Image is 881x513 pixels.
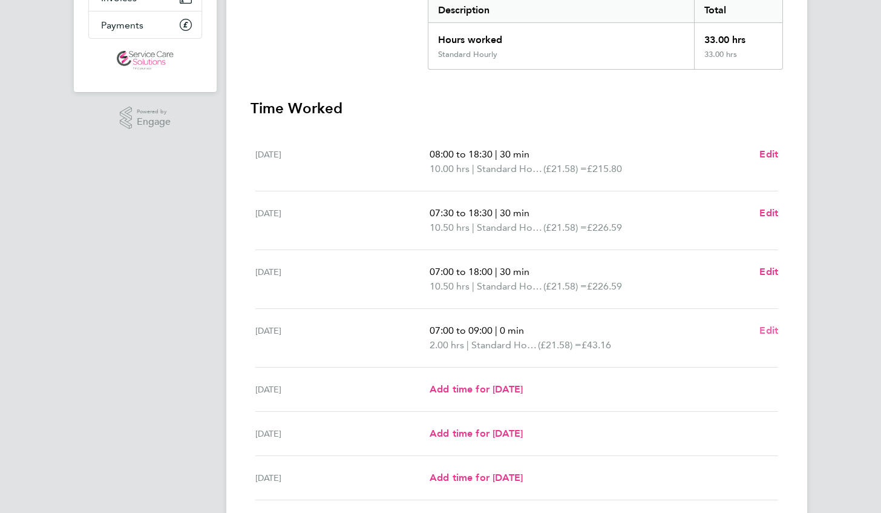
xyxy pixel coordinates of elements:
span: Add time for [DATE] [430,472,523,483]
div: [DATE] [255,471,430,485]
a: Edit [759,323,778,338]
span: 07:30 to 18:30 [430,207,493,219]
h3: Time Worked [251,99,783,118]
span: £43.16 [581,339,611,351]
a: Add time for [DATE] [430,382,523,397]
a: Edit [759,265,778,279]
span: (£21.58) = [543,222,587,233]
span: £226.59 [587,280,622,292]
div: Standard Hourly [438,50,497,59]
span: | [495,325,497,336]
span: Edit [759,266,778,277]
a: Payments [89,12,201,38]
span: Standard Hourly [477,279,543,294]
span: | [495,207,497,219]
span: 30 min [500,266,529,277]
div: 33.00 hrs [694,23,782,50]
span: £226.59 [587,222,622,233]
div: [DATE] [255,426,430,441]
div: [DATE] [255,206,430,235]
span: Engage [137,117,171,127]
span: Standard Hourly [477,220,543,235]
span: | [495,148,497,160]
div: [DATE] [255,323,430,352]
a: Edit [759,206,778,220]
span: | [495,266,497,277]
span: 2.00 hrs [430,339,464,351]
div: [DATE] [255,382,430,397]
span: (£21.58) = [538,339,581,351]
a: Go to home page [88,51,202,70]
span: £215.80 [587,163,622,174]
span: 10.00 hrs [430,163,470,174]
span: Add time for [DATE] [430,428,523,439]
div: [DATE] [255,265,430,294]
a: Edit [759,147,778,162]
span: Payments [101,19,143,31]
span: 30 min [500,148,529,160]
span: | [472,280,474,292]
span: Edit [759,325,778,336]
span: (£21.58) = [543,163,587,174]
div: [DATE] [255,147,430,176]
div: 33.00 hrs [694,50,782,69]
span: Standard Hourly [471,338,538,352]
span: | [472,163,474,174]
span: 10.50 hrs [430,222,470,233]
span: (£21.58) = [543,280,587,292]
span: Standard Hourly [477,162,543,176]
span: 30 min [500,207,529,219]
span: Edit [759,207,778,219]
span: Powered by [137,107,171,117]
span: Add time for [DATE] [430,383,523,395]
span: 10.50 hrs [430,280,470,292]
span: | [472,222,474,233]
span: 08:00 to 18:30 [430,148,493,160]
img: servicecare-logo-retina.png [117,51,174,70]
div: Hours worked [428,23,694,50]
span: 07:00 to 18:00 [430,266,493,277]
a: Add time for [DATE] [430,471,523,485]
span: 07:00 to 09:00 [430,325,493,336]
span: 0 min [500,325,524,336]
span: Edit [759,148,778,160]
a: Powered byEngage [120,107,171,130]
span: | [467,339,469,351]
a: Add time for [DATE] [430,426,523,441]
